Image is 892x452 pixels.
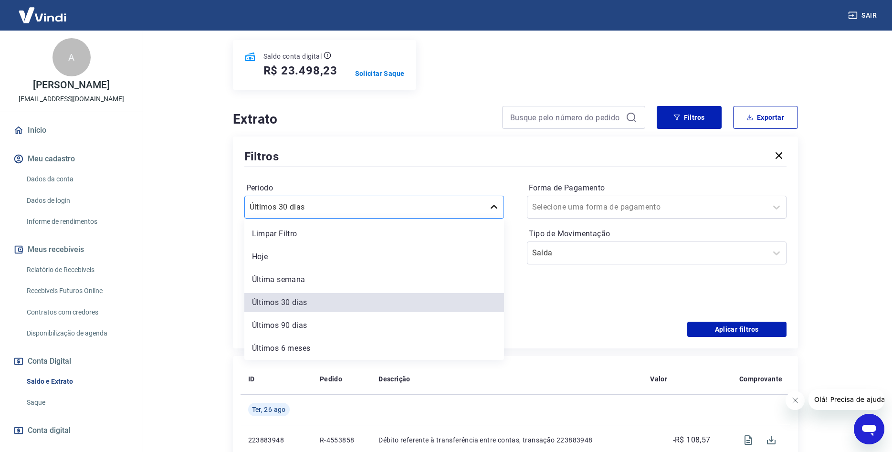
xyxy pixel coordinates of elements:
div: Últimos 30 dias [244,293,504,312]
p: Saldo conta digital [263,52,322,61]
a: Recebíveis Futuros Online [23,281,131,301]
p: Pedido [320,374,342,384]
button: Filtros [657,106,722,129]
a: Dados da conta [23,169,131,189]
p: Descrição [378,374,410,384]
button: Sair [846,7,881,24]
h4: Extrato [233,110,491,129]
iframe: Botão para abrir a janela de mensagens [854,414,884,444]
div: A [52,38,91,76]
p: 223883948 [248,435,304,445]
a: Saque [23,393,131,412]
label: Tipo de Movimentação [529,228,785,240]
iframe: Mensagem da empresa [808,389,884,410]
p: ID [248,374,255,384]
p: [PERSON_NAME] [33,80,109,90]
a: Informe de rendimentos [23,212,131,231]
iframe: Fechar mensagem [786,391,805,410]
p: Comprovante [739,374,782,384]
input: Busque pelo número do pedido [510,110,622,125]
a: Contratos com credores [23,303,131,322]
span: Visualizar [737,429,760,452]
a: Relatório de Recebíveis [23,260,131,280]
label: Forma de Pagamento [529,182,785,194]
span: Conta digital [28,424,71,437]
div: Limpar Filtro [244,224,504,243]
span: Olá! Precisa de ajuda? [6,7,80,14]
a: Conta digital [11,420,131,441]
p: Débito referente à transferência entre contas, transação 223883948 [378,435,635,445]
a: Dados de login [23,191,131,210]
button: Meus recebíveis [11,239,131,260]
div: Última semana [244,270,504,289]
div: Hoje [244,247,504,266]
p: -R$ 108,57 [673,434,711,446]
p: Valor [650,374,667,384]
button: Meu cadastro [11,148,131,169]
h5: R$ 23.498,23 [263,63,338,78]
span: Ter, 26 ago [252,405,286,414]
img: Vindi [11,0,73,30]
h5: Filtros [244,149,280,164]
button: Aplicar filtros [687,322,787,337]
p: R-4553858 [320,435,363,445]
a: Início [11,120,131,141]
button: Conta Digital [11,351,131,372]
label: Período [246,182,502,194]
a: Saldo e Extrato [23,372,131,391]
span: Download [760,429,783,452]
a: Solicitar Saque [355,69,405,78]
p: [EMAIL_ADDRESS][DOMAIN_NAME] [19,94,124,104]
button: Exportar [733,106,798,129]
div: Últimos 90 dias [244,316,504,335]
a: Disponibilização de agenda [23,324,131,343]
div: Últimos 6 meses [244,339,504,358]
